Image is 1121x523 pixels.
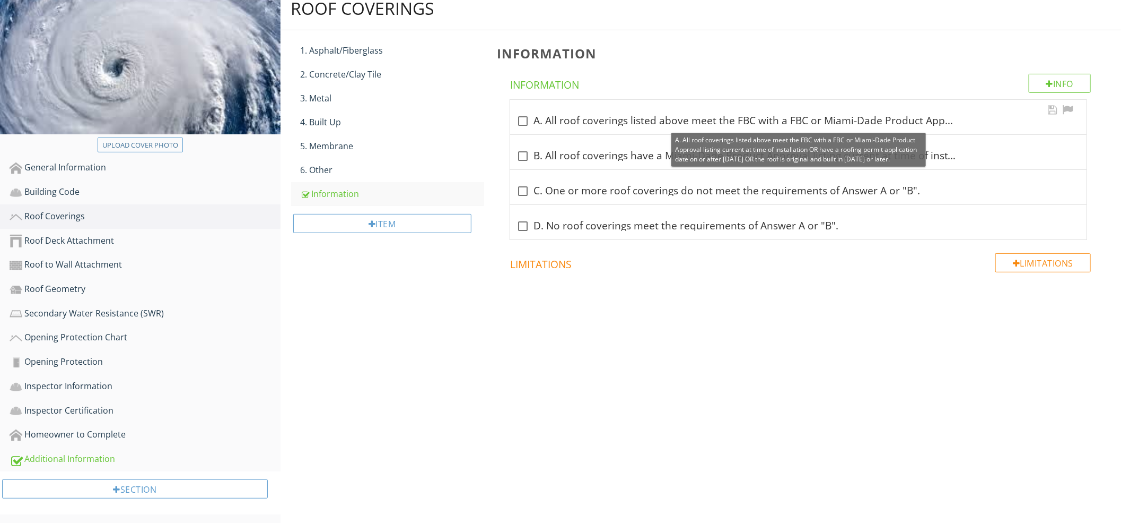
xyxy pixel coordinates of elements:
div: 1. Asphalt/Fiberglass [301,44,484,57]
div: Roof Geometry [10,282,281,296]
span: A. All roof coverings listed above meet the FBC with a FBC or Miami-Dade Product Approval listing... [676,135,917,164]
div: Homeowner to Complete [10,428,281,442]
h3: Information [497,46,1104,61]
div: Additional Information [10,452,281,466]
div: Section [2,479,268,499]
div: Building Code [10,185,281,199]
div: Information [301,187,484,200]
div: General Information [10,161,281,175]
div: 2. Concrete/Clay Tile [301,68,484,81]
div: Limitations [995,253,1091,272]
div: Inspector Information [10,380,281,393]
div: Item [293,214,471,233]
div: 4. Built Up [301,116,484,128]
div: 6. Other [301,164,484,176]
div: Secondary Water Resistance (SWR) [10,307,281,321]
div: Roof Coverings [10,210,281,224]
div: Info [1029,74,1091,93]
h4: Limitations [510,253,1091,271]
div: Upload cover photo [102,140,178,151]
div: 5. Membrane [301,140,484,152]
div: Inspector Certification [10,404,281,418]
h4: Information [510,74,1091,92]
div: Opening Protection [10,355,281,369]
div: Roof to Wall Attachment [10,258,281,272]
div: Opening Protection Chart [10,331,281,345]
div: Roof Deck Attachment [10,234,281,248]
div: 3. Metal [301,92,484,105]
button: Upload cover photo [98,138,183,152]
